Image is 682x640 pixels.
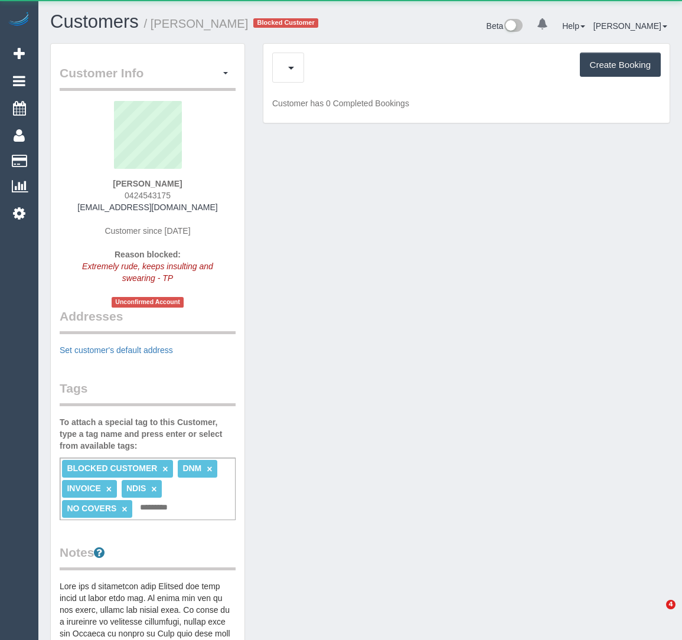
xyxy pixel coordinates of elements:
[182,463,201,473] span: DNM
[253,18,318,28] span: Blocked Customer
[112,297,184,307] span: Unconfirmed Account
[162,464,168,474] a: ×
[60,345,173,355] a: Set customer's default address
[60,380,236,406] legend: Tags
[126,484,146,493] span: NDIS
[67,463,157,473] span: BLOCKED CUSTOMER
[77,203,217,212] a: [EMAIL_ADDRESS][DOMAIN_NAME]
[82,262,213,283] em: Extremely rude, keeps insulting and swearing - TP
[562,21,585,31] a: Help
[666,600,676,609] span: 4
[503,19,523,34] img: New interface
[207,464,212,474] a: ×
[50,11,139,32] a: Customers
[60,544,236,570] legend: Notes
[67,504,116,513] span: NO COVERS
[487,21,523,31] a: Beta
[580,53,661,77] button: Create Booking
[642,600,670,628] iframe: Intercom live chat
[7,12,31,28] img: Automaid Logo
[113,179,182,188] strong: [PERSON_NAME]
[122,504,127,514] a: ×
[67,484,101,493] span: INVOICE
[105,226,190,236] span: Customer since [DATE]
[115,250,181,259] strong: Reason blocked:
[144,17,249,30] small: / [PERSON_NAME]
[60,416,236,452] label: To attach a special tag to this Customer, type a tag name and press enter or select from availabl...
[106,484,112,494] a: ×
[272,97,661,109] p: Customer has 0 Completed Bookings
[593,21,667,31] a: [PERSON_NAME]
[125,191,171,200] span: 0424543175
[60,64,236,91] legend: Customer Info
[151,484,156,494] a: ×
